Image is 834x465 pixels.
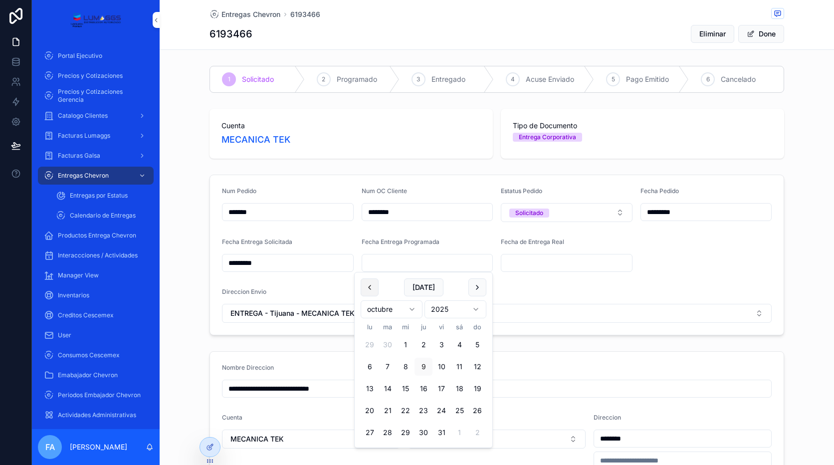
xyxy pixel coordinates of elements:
th: lunes [361,322,379,332]
button: sábado, 11 de octubre de 2025 [450,358,468,376]
span: Num OC Cliente [362,187,407,195]
button: viernes, 3 de octubre de 2025 [432,336,450,354]
a: Periodos Embajador Chevron [38,386,154,404]
button: martes, 30 de septiembre de 2025 [379,336,397,354]
span: Cancelado [721,74,756,84]
th: sábado [450,322,468,332]
button: martes, 28 de octubre de 2025 [379,424,397,442]
button: Select Button [222,430,400,449]
span: Acuse Enviado [526,74,574,84]
span: Direccion [594,414,621,421]
img: App logo [70,12,121,28]
button: martes, 14 de octubre de 2025 [379,380,397,398]
span: Facturas Galsa [58,152,100,160]
button: lunes, 20 de octubre de 2025 [361,402,379,420]
a: Precios y Cotizaciones [38,67,154,85]
a: Entregas Chevron [38,167,154,185]
button: miércoles, 1 de octubre de 2025 [397,336,415,354]
span: FA [45,441,55,453]
a: Productos Entrega Chevron [38,227,154,244]
span: Inventarios [58,291,89,299]
span: Estatus Pedido [501,187,542,195]
span: Entregado [431,74,465,84]
span: 2 [322,75,325,83]
span: 3 [417,75,420,83]
button: Eliminar [691,25,734,43]
span: Tipo de Documento [513,121,772,131]
button: martes, 7 de octubre de 2025 [379,358,397,376]
span: MECANICA TEK [230,434,284,444]
span: 5 [612,75,615,83]
a: User [38,326,154,344]
table: octubre 2025 [361,322,486,442]
th: jueves [415,322,432,332]
a: Consumos Cescemex [38,346,154,364]
div: scrollable content [32,40,160,429]
button: lunes, 6 de octubre de 2025 [361,358,379,376]
span: Num Pedido [222,187,256,195]
span: 4 [511,75,515,83]
a: MECANICA TEK [221,133,290,147]
a: Facturas Lumaggs [38,127,154,145]
span: Direccion Envio [222,288,266,295]
span: Nombre Direccion [222,364,274,371]
span: Actividades Administrativas [58,411,136,419]
button: viernes, 10 de octubre de 2025 [432,358,450,376]
button: miércoles, 15 de octubre de 2025 [397,380,415,398]
button: martes, 21 de octubre de 2025 [379,402,397,420]
span: Entregas Chevron [58,172,109,180]
button: miércoles, 8 de octubre de 2025 [397,358,415,376]
button: jueves, 30 de octubre de 2025 [415,424,432,442]
span: 1 [228,75,230,83]
button: domingo, 19 de octubre de 2025 [468,380,486,398]
button: domingo, 12 de octubre de 2025 [468,358,486,376]
a: Emabajador Chevron [38,366,154,384]
a: Creditos Cescemex [38,306,154,324]
button: sábado, 4 de octubre de 2025 [450,336,468,354]
span: Pago Emitido [626,74,669,84]
button: jueves, 2 de octubre de 2025 [415,336,432,354]
span: Fecha Pedido [640,187,679,195]
a: Facturas Galsa [38,147,154,165]
span: Creditos Cescemex [58,311,114,319]
a: 6193466 [290,9,320,19]
p: [PERSON_NAME] [70,442,127,452]
span: Emabajador Chevron [58,371,118,379]
span: User [58,331,71,339]
a: Manager View [38,266,154,284]
span: Cuenta [221,121,481,131]
span: Portal Ejecutivo [58,52,102,60]
div: Entrega Corporativa [519,133,576,142]
span: Cuenta [222,414,242,421]
a: Inventarios [38,286,154,304]
th: viernes [432,322,450,332]
button: domingo, 26 de octubre de 2025 [468,402,486,420]
a: Entregas por Estatus [50,187,154,205]
a: Entregas Chevron [209,9,280,19]
span: 6 [706,75,710,83]
span: Entregas por Estatus [70,192,128,200]
button: jueves, 16 de octubre de 2025 [415,380,432,398]
button: sábado, 18 de octubre de 2025 [450,380,468,398]
span: Precios y Cotizaciones Gerencia [58,88,144,104]
span: Productos Entrega Chevron [58,232,136,239]
span: Manager View [58,271,99,279]
span: Consumos Cescemex [58,351,120,359]
a: Interaccciones / Actividades [38,246,154,264]
span: Solicitado [242,74,274,84]
button: viernes, 24 de octubre de 2025 [432,402,450,420]
h1: 6193466 [209,27,252,41]
span: ENTREGA - Tijuana - MECANICA TEK [230,308,355,318]
button: jueves, 23 de octubre de 2025 [415,402,432,420]
button: lunes, 13 de octubre de 2025 [361,380,379,398]
button: miércoles, 29 de octubre de 2025 [397,424,415,442]
button: Select Button [408,430,586,449]
span: Entregas Chevron [221,9,280,19]
th: miércoles [397,322,415,332]
button: Select Button [501,203,632,222]
span: Fecha Entrega Programada [362,238,439,245]
button: sábado, 1 de noviembre de 2025 [450,424,468,442]
span: Interaccciones / Actividades [58,251,138,259]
